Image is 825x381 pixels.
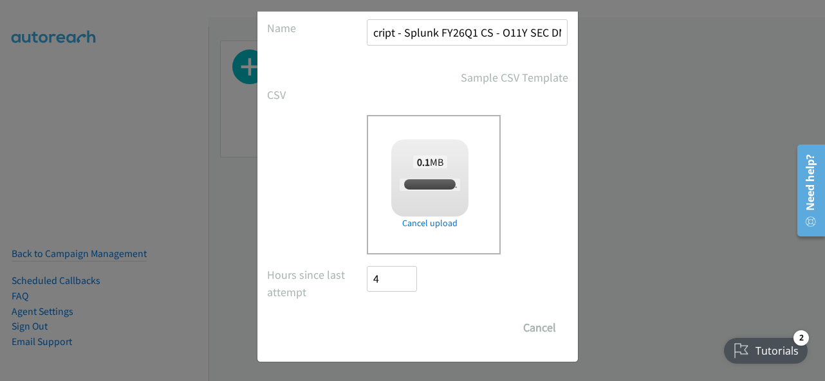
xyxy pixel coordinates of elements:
[267,86,367,103] label: CSV
[267,266,367,301] label: Hours since last attempt
[267,19,367,37] label: Name
[716,325,815,371] iframe: Checklist
[417,155,430,168] strong: 0.1
[511,315,568,341] button: Cancel
[461,69,568,86] a: Sample CSV Template
[391,217,468,230] a: Cancel upload
[788,139,825,242] iframe: Resource Center
[400,179,492,191] span: report1758773932387.csv
[413,155,448,168] span: MB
